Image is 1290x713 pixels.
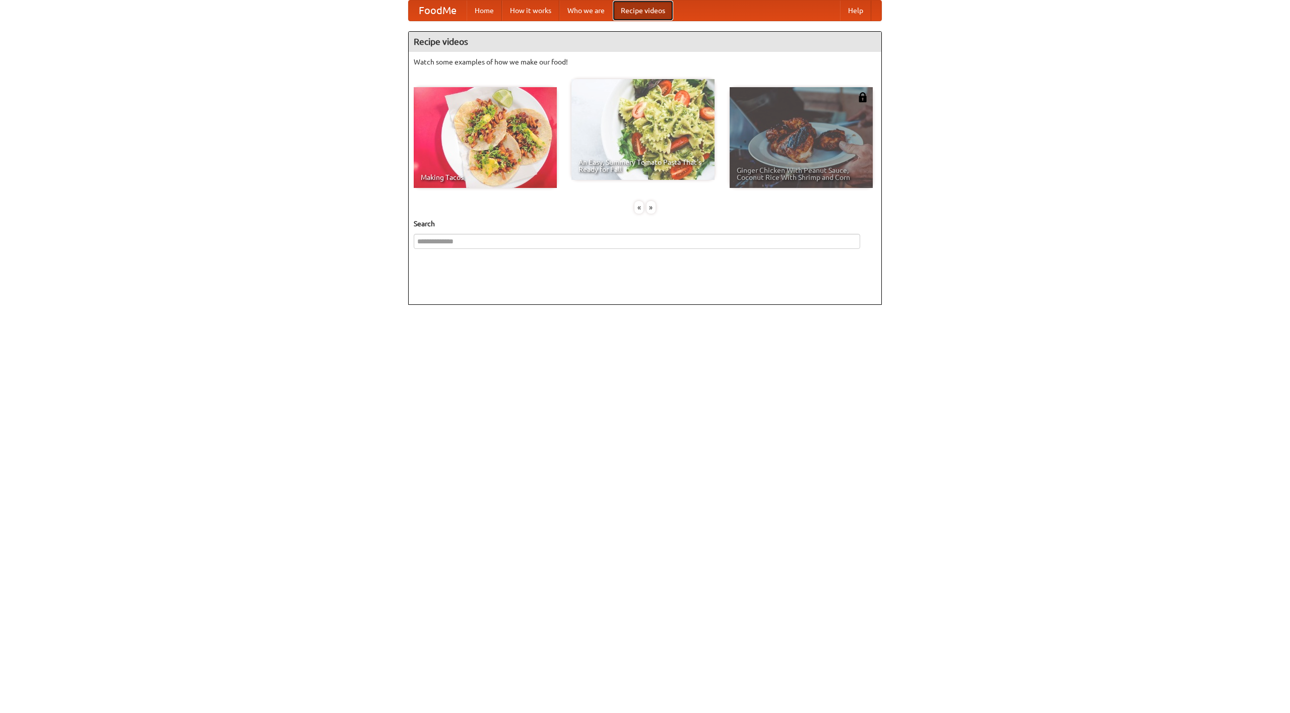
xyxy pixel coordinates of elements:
p: Watch some examples of how we make our food! [414,57,876,67]
h5: Search [414,219,876,229]
span: Making Tacos [421,174,550,181]
img: 483408.png [858,92,868,102]
a: FoodMe [409,1,467,21]
div: » [647,201,656,214]
a: An Easy, Summery Tomato Pasta That's Ready for Fall [571,79,715,180]
a: Recipe videos [613,1,673,21]
a: Home [467,1,502,21]
a: Who we are [559,1,613,21]
span: An Easy, Summery Tomato Pasta That's Ready for Fall [578,159,707,173]
h4: Recipe videos [409,32,881,52]
div: « [634,201,643,214]
a: How it works [502,1,559,21]
a: Help [840,1,871,21]
a: Making Tacos [414,87,557,188]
